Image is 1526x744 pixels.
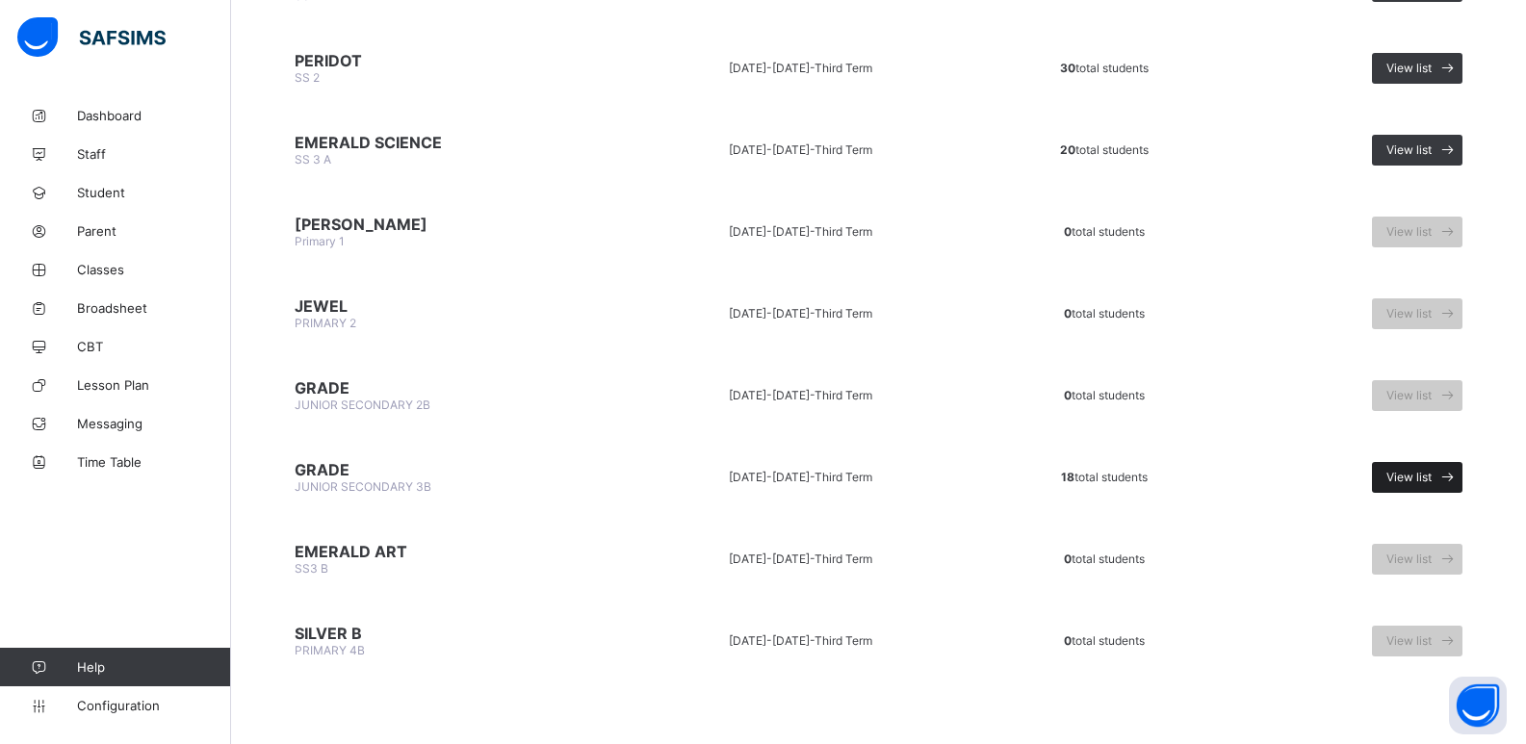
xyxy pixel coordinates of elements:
b: 0 [1064,224,1072,239]
span: Third Term [815,470,872,484]
span: View list [1386,552,1432,566]
span: total students [1064,224,1145,239]
span: PRIMARY 4B [295,643,365,657]
span: Third Term [815,142,872,157]
span: PERIDOT [295,51,595,70]
b: 0 [1064,306,1072,321]
span: [DATE]-[DATE] - [729,633,815,648]
span: View list [1386,633,1432,648]
span: Third Term [815,61,872,75]
span: View list [1386,142,1432,157]
span: [DATE]-[DATE] - [729,142,815,157]
b: 18 [1061,470,1074,484]
b: 30 [1060,61,1075,75]
span: Third Term [815,552,872,566]
span: View list [1386,388,1432,402]
span: View list [1386,306,1432,321]
button: Open asap [1449,677,1507,734]
span: total students [1060,142,1149,157]
span: Student [77,185,231,200]
span: [DATE]-[DATE] - [729,470,815,484]
span: total students [1064,633,1145,648]
span: Primary 1 [295,234,345,248]
span: Parent [77,223,231,239]
span: JUNIOR SECONDARY 2B [295,398,430,412]
b: 20 [1060,142,1075,157]
span: SILVER B [295,624,595,643]
span: Third Term [815,633,872,648]
span: total students [1064,306,1145,321]
span: [DATE]-[DATE] - [729,306,815,321]
span: View list [1386,224,1432,239]
span: [DATE]-[DATE] - [729,388,815,402]
span: [DATE]-[DATE] - [729,224,815,239]
span: Broadsheet [77,300,231,316]
span: total students [1061,470,1148,484]
span: [DATE]-[DATE] - [729,552,815,566]
span: total students [1060,61,1149,75]
span: SS3 B [295,561,328,576]
span: GRADE [295,378,595,398]
span: Messaging [77,416,231,431]
span: View list [1386,470,1432,484]
b: 0 [1064,633,1072,648]
b: 0 [1064,552,1072,566]
span: PRIMARY 2 [295,316,356,330]
span: EMERALD ART [295,542,595,561]
span: [DATE]-[DATE] - [729,61,815,75]
span: [PERSON_NAME] [295,215,595,234]
span: Lesson Plan [77,377,231,393]
img: safsims [17,17,166,58]
span: total students [1064,552,1145,566]
span: Classes [77,262,231,277]
span: Staff [77,146,231,162]
span: JEWEL [295,296,595,316]
span: SS 3 A [295,152,331,167]
span: JUNIOR SECONDARY 3B [295,479,431,494]
span: SS 2 [295,70,320,85]
span: View list [1386,61,1432,75]
span: EMERALD SCIENCE [295,133,595,152]
span: Third Term [815,224,872,239]
span: Time Table [77,454,231,470]
span: GRADE [295,460,595,479]
span: Third Term [815,306,872,321]
span: CBT [77,339,231,354]
span: Configuration [77,698,230,713]
span: Third Term [815,388,872,402]
span: total students [1064,388,1145,402]
b: 0 [1064,388,1072,402]
span: Help [77,659,230,675]
span: Dashboard [77,108,231,123]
